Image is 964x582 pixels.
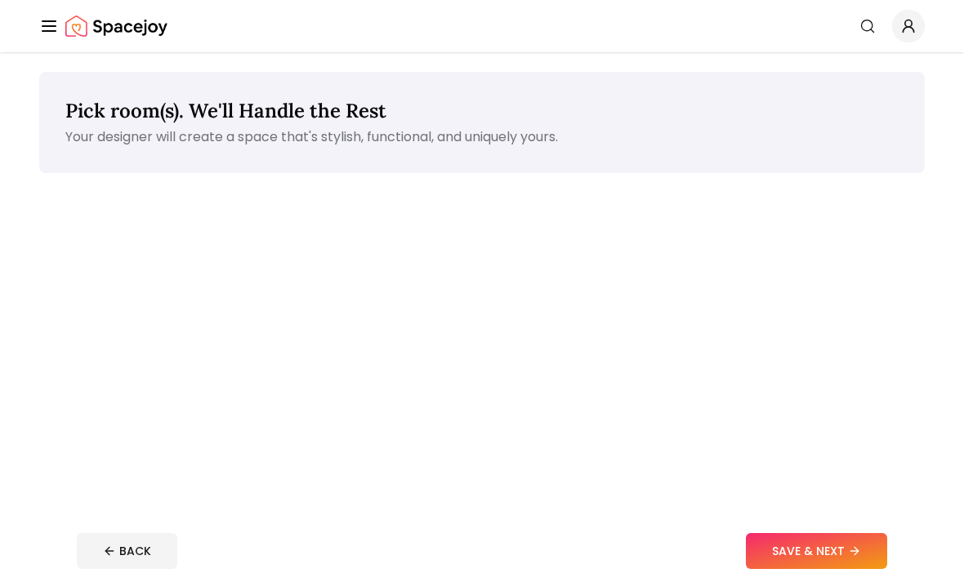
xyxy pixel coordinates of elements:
button: BACK [77,533,177,569]
img: Spacejoy Logo [65,10,167,42]
a: Spacejoy [65,10,167,42]
span: Pick room(s). We'll Handle the Rest [65,98,386,123]
button: SAVE & NEXT [746,533,887,569]
p: Your designer will create a space that's stylish, functional, and uniquely yours. [65,127,899,147]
